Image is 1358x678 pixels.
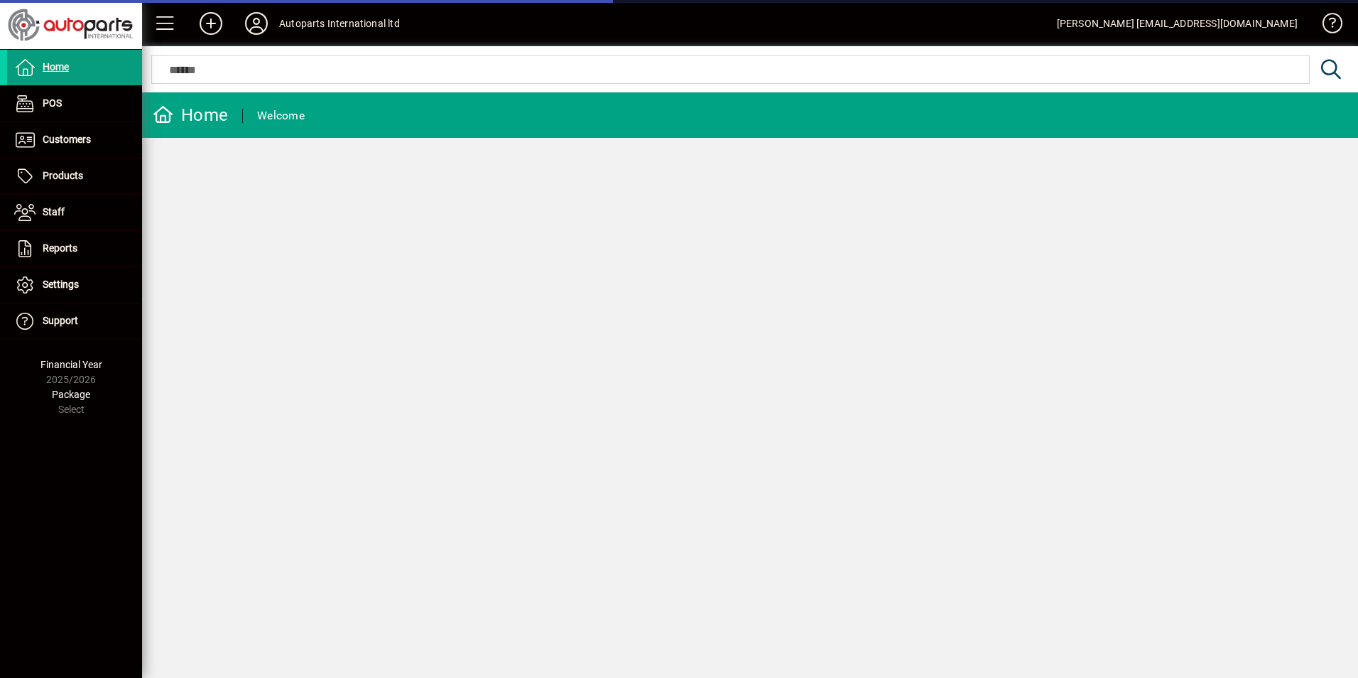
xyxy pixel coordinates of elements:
div: Welcome [257,104,305,127]
a: Staff [7,195,142,230]
span: Products [43,170,83,181]
a: Support [7,303,142,339]
button: Profile [234,11,279,36]
a: Knowledge Base [1312,3,1340,49]
span: Package [52,389,90,400]
div: [PERSON_NAME] [EMAIL_ADDRESS][DOMAIN_NAME] [1057,12,1298,35]
span: Staff [43,206,65,217]
div: Autoparts International ltd [279,12,400,35]
a: POS [7,86,142,122]
span: Reports [43,242,77,254]
div: Home [153,104,228,127]
a: Reports [7,231,142,267]
button: Add [188,11,234,36]
span: POS [43,97,62,109]
span: Support [43,315,78,326]
span: Financial Year [40,359,102,370]
span: Customers [43,134,91,145]
span: Settings [43,279,79,290]
a: Settings [7,267,142,303]
a: Customers [7,122,142,158]
a: Products [7,158,142,194]
span: Home [43,61,69,72]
